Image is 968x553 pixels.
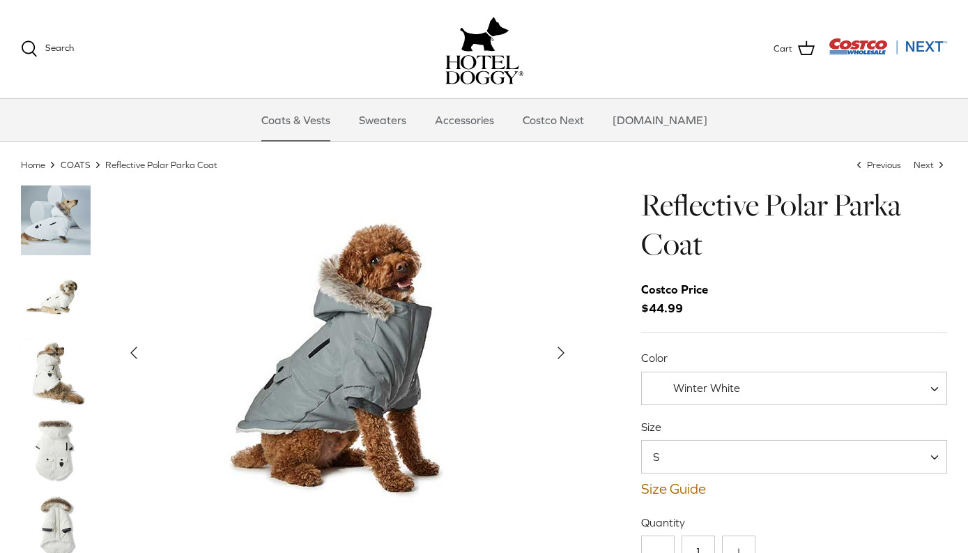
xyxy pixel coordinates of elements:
[45,43,74,54] span: Search
[774,42,792,56] span: Cart
[21,340,91,409] a: Thumbnail Link
[422,100,507,142] a: Accessories
[600,100,720,142] a: [DOMAIN_NAME]
[118,186,577,521] a: Show Gallery
[642,381,768,396] span: Winter White
[445,14,523,85] a: hoteldoggy.com hoteldoggycom
[510,100,597,142] a: Costco Next
[867,160,901,170] span: Previous
[21,416,91,486] a: Thumbnail Link
[642,450,687,465] span: S
[641,441,947,474] span: S
[118,338,149,369] button: Previous
[460,14,509,56] img: hoteldoggy.com
[829,38,947,56] img: Costco Next
[21,186,91,256] a: Thumbnail Link
[829,47,947,58] a: Visit Costco Next
[914,160,947,170] a: Next
[641,420,947,435] label: Size
[105,160,217,170] a: Reflective Polar Parka Coat
[21,41,74,58] a: Search
[249,100,343,142] a: Coats & Vests
[21,159,947,172] nav: Breadcrumbs
[21,263,91,333] a: Thumbnail Link
[21,160,45,170] a: Home
[641,186,947,265] h1: Reflective Polar Parka Coat
[641,481,947,498] a: Size Guide
[641,515,947,531] label: Quantity
[346,100,419,142] a: Sweaters
[774,40,815,59] a: Cart
[854,160,903,170] a: Previous
[641,372,947,406] span: Winter White
[61,160,91,170] a: COATS
[641,351,947,366] label: Color
[673,382,740,395] span: Winter White
[641,281,722,319] span: $44.99
[546,338,576,369] button: Next
[641,281,708,300] div: Costco Price
[914,160,934,170] span: Next
[445,56,523,85] img: hoteldoggycom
